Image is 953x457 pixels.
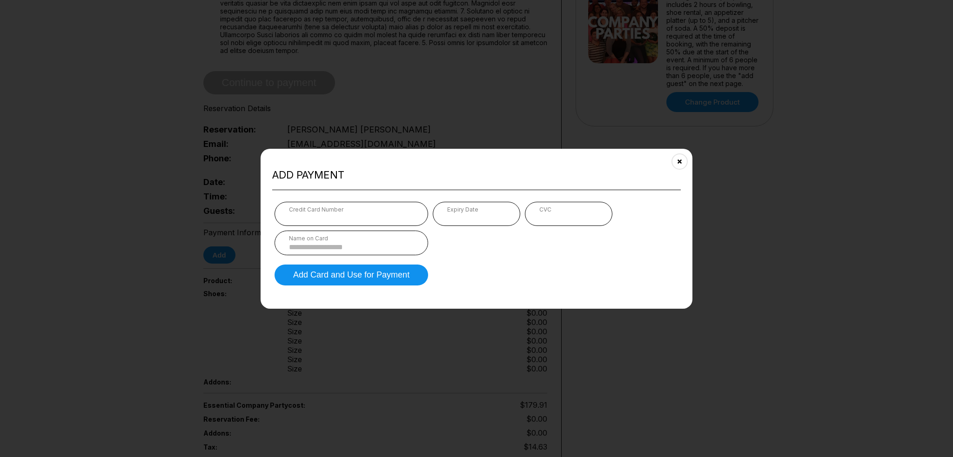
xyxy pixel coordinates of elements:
[289,206,414,213] div: Credit Card Number
[272,169,681,181] h2: Add payment
[539,206,598,213] div: CVC
[668,150,691,172] button: Close
[539,213,598,222] iframe: Secure CVC input frame
[447,206,506,213] div: Expiry Date
[289,235,414,242] div: Name on Card
[275,265,428,285] button: Add Card and Use for Payment
[289,213,414,222] iframe: Secure card number input frame
[447,213,506,222] iframe: Secure expiration date input frame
